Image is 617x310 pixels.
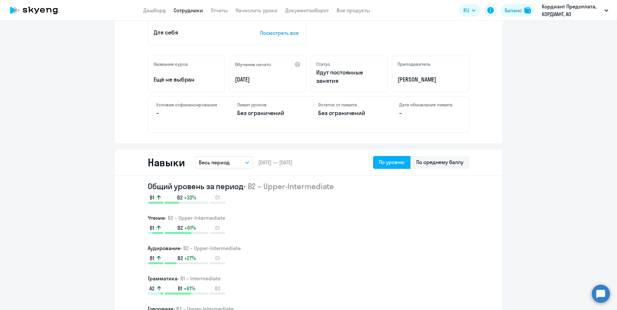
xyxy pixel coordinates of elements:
p: [DATE] [235,75,301,84]
span: • B2 – Upper-Intermediate [165,215,225,221]
button: Кордиант Предоплата, КОРДИАНТ, АО [539,3,612,18]
span: B2 [215,285,220,292]
span: B2 [177,224,183,231]
span: B2 [177,255,183,262]
h4: Остаток от лимита [318,102,380,108]
a: Отчеты [211,7,228,14]
h5: Преподаватель [398,61,430,67]
p: Весь период [199,159,230,166]
a: Начислить уроки [236,7,278,14]
span: A2 [149,285,155,292]
span: C1 [215,194,220,201]
h2: Навыки [148,156,185,169]
p: Без ограничений [318,109,380,117]
div: По уровню [379,158,405,166]
a: Сотрудники [174,7,203,14]
h5: Название курса [154,61,188,67]
button: Балансbalance [501,4,535,17]
img: balance [524,7,531,14]
h3: Грамматика [148,275,469,282]
h4: Дата обновления лимита [399,102,461,108]
div: По среднему баллу [416,158,463,166]
a: Все продукты [337,7,370,14]
p: Кордиант Предоплата, КОРДИАНТ, АО [542,3,602,18]
span: [DATE] — [DATE] [258,159,292,166]
h4: Условия софинансирования [156,102,218,108]
h5: Обучение начато [235,62,271,67]
h3: Аудирование [148,244,469,252]
span: +61% [184,285,195,292]
a: Дашборд [143,7,166,14]
span: B1 [150,194,154,201]
span: +33% [184,194,196,201]
a: Документооборот [285,7,329,14]
p: Посмотреть все [260,29,301,37]
span: • B2 – Upper-Intermediate [243,181,334,191]
p: [PERSON_NAME] [398,75,463,84]
span: RU [463,6,469,14]
h2: Общий уровень за период [148,181,469,191]
button: RU [459,4,480,17]
p: – [156,109,218,117]
span: B1 [150,224,154,231]
span: B1 [150,255,154,262]
h5: Статус [316,61,330,67]
span: C1 [215,255,220,262]
span: +27% [184,255,196,262]
span: • B1 – Intermediate [177,275,221,282]
h3: Чтение [148,214,469,222]
h4: Лимит уроков [237,102,299,108]
button: Весь период [195,156,253,169]
span: C1 [215,224,220,231]
p: Идут постоянные занятия [316,68,382,85]
p: Ещё не выбран [154,75,219,84]
span: B2 [177,194,183,201]
p: Без ограничений [237,109,299,117]
div: Баланс [505,6,522,14]
span: • B2 – Upper-Intermediate [180,245,241,251]
p: Для себя [154,28,240,37]
span: B1 [178,285,182,292]
span: +61% [184,224,196,231]
p: – [399,109,461,117]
